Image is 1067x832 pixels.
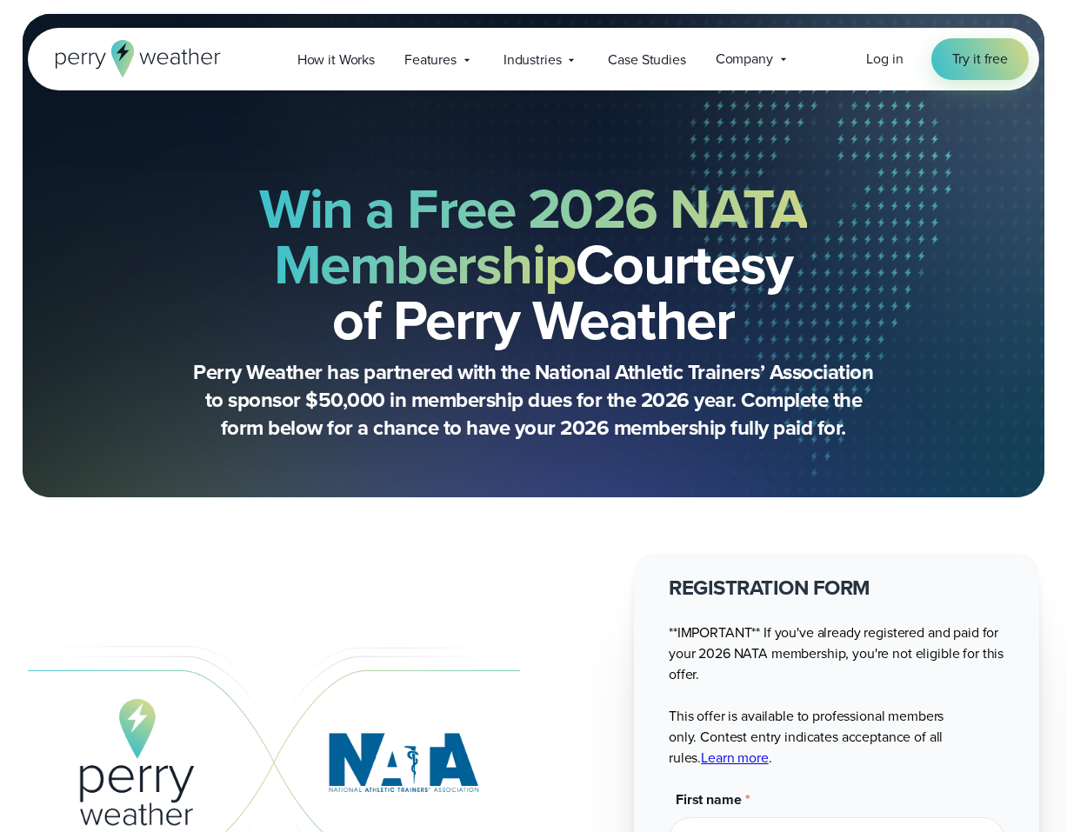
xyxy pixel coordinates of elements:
[404,50,457,70] span: Features
[866,49,903,69] span: Log in
[283,42,390,77] a: How it Works
[115,181,953,348] h2: Courtesy of Perry Weather
[669,622,1004,769] p: **IMPORTANT** If you've already registered and paid for your 2026 NATA membership, you're not eli...
[669,572,870,603] strong: REGISTRATION FORM
[701,748,769,768] a: Learn more
[608,50,685,70] span: Case Studies
[259,168,807,305] strong: Win a Free 2026 NATA Membership
[185,358,881,442] p: Perry Weather has partnered with the National Athletic Trainers’ Association to sponsor $50,000 i...
[952,49,1008,70] span: Try it free
[716,49,773,70] span: Company
[931,38,1029,80] a: Try it free
[866,49,903,70] a: Log in
[593,42,700,77] a: Case Studies
[297,50,375,70] span: How it Works
[503,50,562,70] span: Industries
[676,789,742,809] span: First name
